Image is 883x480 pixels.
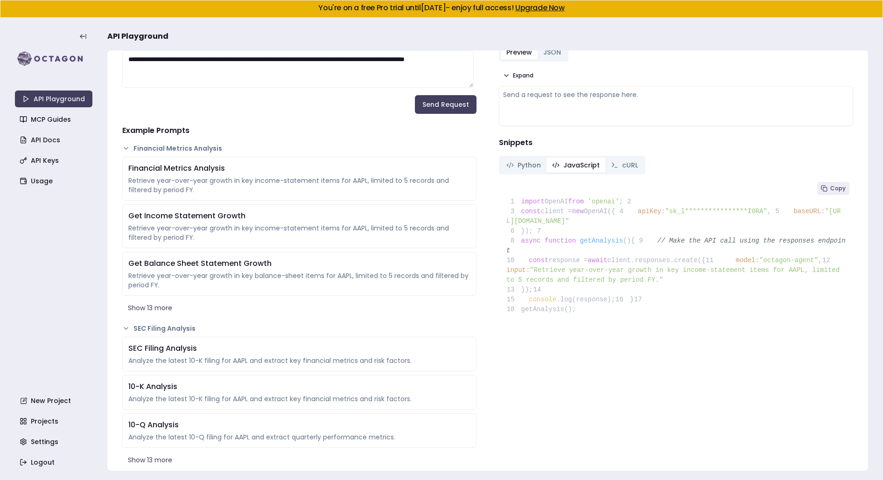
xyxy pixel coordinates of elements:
[793,208,821,215] span: baseURL
[128,258,470,269] div: Get Balance Sheet Statement Growth
[705,256,720,265] span: 11
[16,132,93,148] a: API Docs
[607,257,705,264] span: client.responses.create({
[635,236,650,246] span: 9
[501,45,538,60] button: Preview
[615,295,630,305] span: 16
[15,49,92,68] img: logo-rect-yK7x_WSZ.svg
[615,207,630,216] span: 4
[548,257,588,264] span: response =
[771,207,786,216] span: 5
[588,198,619,205] span: 'openai'
[506,306,576,313] span: getAnalysis();
[615,296,634,303] span: }
[627,237,631,244] span: )
[506,227,533,235] span: });
[506,305,521,314] span: 18
[521,198,545,205] span: import
[128,210,470,222] div: Get Income Statement Growth
[122,452,477,468] button: Show 13 more
[821,208,825,215] span: :
[122,125,477,136] h4: Example Prompts
[16,152,93,169] a: API Keys
[506,237,846,254] span: // Make the API call using the responses endpoint
[619,198,623,205] span: ;
[588,257,607,264] span: await
[623,197,638,207] span: 2
[521,237,541,244] span: async
[513,72,533,79] span: Expand
[128,394,470,403] div: Analyze the latest 10-K filing for AAPL and extract key financial metrics and risk factors.
[506,286,533,293] span: });
[8,4,875,12] h5: You're on a free Pro trial until [DATE] - enjoy full access!
[830,185,846,192] span: Copy
[503,90,849,99] div: Send a request to see the response here.
[506,266,526,274] span: input
[533,226,548,236] span: 7
[631,237,635,244] span: {
[128,432,470,442] div: Analyze the latest 10-Q filing for AAPL and extract quarterly performance metrics.
[16,433,93,450] a: Settings
[122,299,477,316] button: Show 13 more
[515,2,565,13] a: Upgrade Now
[622,160,638,170] span: cURL
[506,295,521,305] span: 15
[122,324,477,333] button: SEC Filing Analysis
[767,208,771,215] span: ,
[128,163,470,174] div: Financial Metrics Analysis
[499,137,853,148] h4: Snippets
[661,208,665,215] span: :
[16,392,93,409] a: New Project
[506,256,521,265] span: 10
[533,285,548,295] span: 14
[518,160,541,170] span: Python
[556,296,615,303] span: .log(response);
[128,356,470,365] div: Analyze the latest 10-K filing for AAPL and extract key financial metrics and risk factors.
[128,223,470,242] div: Retrieve year-over-year growth in key income-statement items for AAPL, limited to 5 records and f...
[415,95,477,114] button: Send Request
[506,197,521,207] span: 1
[529,296,556,303] span: console
[499,69,537,82] button: Expand
[623,237,627,244] span: (
[538,45,567,60] button: JSON
[128,271,470,290] div: Retrieve year-over-year growth in key balance-sheet items for AAPL, limited to 5 records and filt...
[584,208,615,215] span: OpenAI({
[128,419,470,431] div: 10-Q Analysis
[128,343,470,354] div: SEC Filing Analysis
[822,256,837,265] span: 12
[572,208,584,215] span: new
[506,226,521,236] span: 6
[16,173,93,189] a: Usage
[756,257,759,264] span: :
[506,207,521,216] span: 3
[122,144,477,153] button: Financial Metrics Analysis
[759,257,818,264] span: "octagon-agent"
[128,176,470,195] div: Retrieve year-over-year growth in key income-statement items for AAPL, limited to 5 records and f...
[545,237,576,244] span: function
[541,208,572,215] span: client =
[817,182,849,195] button: Copy
[580,237,623,244] span: getAnalysis
[568,198,584,205] span: from
[818,257,822,264] span: ,
[563,160,600,170] span: JavaScript
[736,257,756,264] span: model
[545,198,568,205] span: OpenAI
[506,266,844,284] span: "Retrieve year-over-year growth in key income-statement items for AAPL, limited to 5 records and ...
[15,90,92,107] a: API Playground
[16,454,93,471] a: Logout
[128,381,470,392] div: 10-K Analysis
[506,236,521,246] span: 8
[16,413,93,430] a: Projects
[634,295,649,305] span: 17
[521,208,541,215] span: const
[529,257,548,264] span: const
[107,31,168,42] span: API Playground
[16,111,93,128] a: MCP Guides
[506,285,521,295] span: 13
[638,208,661,215] span: apiKey
[526,266,530,274] span: :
